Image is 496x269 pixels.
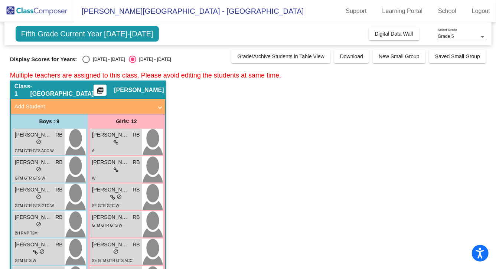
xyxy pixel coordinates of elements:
span: Multiple teachers are assigned to this class. Please avoid editing the students at same time. [10,72,281,79]
span: do_not_disturb_alt [36,222,41,227]
span: Saved Small Group [435,53,480,59]
div: Boys : 9 [11,114,88,129]
span: Grade/Archive Students in Table View [237,53,324,59]
span: BH RMP T2M [15,231,37,235]
span: RB [133,186,140,194]
span: do_not_disturb_alt [113,249,118,254]
span: [PERSON_NAME] [114,86,164,94]
span: do_not_disturb_alt [36,139,41,144]
a: Support [340,5,373,17]
span: RB [133,131,140,139]
div: [DATE] - [DATE] [90,56,125,63]
span: SE GTR GTC W [92,204,119,208]
span: GTM GTR GTS W [92,223,123,227]
span: do_not_disturb_alt [39,249,45,254]
span: Download [340,53,363,59]
span: [PERSON_NAME] [15,131,52,139]
span: GTM GTR GTS W [15,176,45,180]
button: New Small Group [373,50,425,63]
span: GTM GTR GTS ACC W [15,149,54,153]
span: A [92,149,95,153]
button: Download [334,50,369,63]
span: RB [55,213,62,221]
span: RB [55,131,62,139]
span: RB [55,158,62,166]
span: [PERSON_NAME] [92,131,129,139]
span: [PERSON_NAME] [92,213,129,221]
span: [PERSON_NAME] [92,186,129,194]
span: [PERSON_NAME] [15,186,52,194]
button: Digital Data Wall [369,27,419,40]
span: RB [133,241,140,249]
a: Logout [466,5,496,17]
span: SE GTM GTR GTS ACC [92,259,133,263]
span: GTM GTS W [15,259,36,263]
mat-panel-title: Add Student [14,102,153,111]
span: [PERSON_NAME] [92,158,129,166]
span: Grade 5 [438,34,454,39]
mat-expansion-panel-header: Add Student [11,99,165,114]
span: - [GEOGRAPHIC_DATA] [30,83,94,98]
span: RB [55,241,62,249]
a: School [432,5,462,17]
span: RB [55,186,62,194]
span: Class 1 [14,83,30,98]
mat-radio-group: Select an option [82,56,171,63]
span: [PERSON_NAME] [92,241,129,249]
span: RB [133,158,140,166]
div: Girls: 12 [88,114,165,129]
a: Learning Portal [376,5,429,17]
mat-icon: picture_as_pdf [96,87,105,97]
button: Grade/Archive Students in Table View [231,50,330,63]
span: W [92,176,95,180]
span: do_not_disturb_alt [36,167,41,172]
span: [PERSON_NAME] [15,213,52,221]
button: Print Students Details [94,85,107,96]
span: GTM GTR GTS GTC W [15,204,54,208]
span: [PERSON_NAME] [15,158,52,166]
span: Fifth Grade Current Year [DATE]-[DATE] [16,26,159,42]
span: New Small Group [379,53,420,59]
span: Digital Data Wall [375,31,413,37]
span: [PERSON_NAME] [15,241,52,249]
div: [DATE] - [DATE] [136,56,171,63]
span: [PERSON_NAME][GEOGRAPHIC_DATA] - [GEOGRAPHIC_DATA] [74,5,304,17]
span: RB [133,213,140,221]
span: do_not_disturb_alt [117,194,122,199]
span: Display Scores for Years: [10,56,77,63]
button: Saved Small Group [429,50,486,63]
span: do_not_disturb_alt [36,194,41,199]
